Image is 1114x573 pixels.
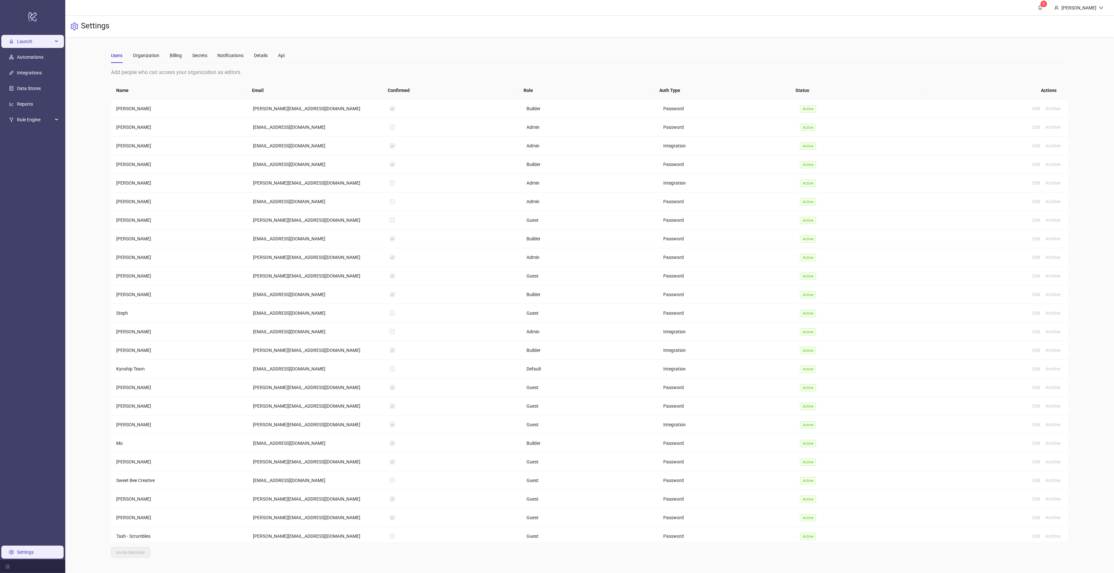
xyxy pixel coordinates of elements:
div: Billing [170,52,182,59]
span: Active [800,403,816,410]
span: 9 [1043,2,1045,6]
sup: 9 [1041,1,1047,7]
button: Archive [1043,365,1063,373]
td: Guest [521,378,658,397]
td: [PERSON_NAME][EMAIL_ADDRESS][DOMAIN_NAME] [248,174,384,192]
td: [PERSON_NAME][EMAIL_ADDRESS][DOMAIN_NAME] [248,453,384,471]
span: Active [800,235,816,243]
button: Archive [1043,198,1063,205]
td: [PERSON_NAME][EMAIL_ADDRESS][DOMAIN_NAME] [248,527,384,546]
span: bell [1038,5,1043,10]
td: [EMAIL_ADDRESS][DOMAIN_NAME] [248,434,384,453]
td: [PERSON_NAME] [111,341,248,360]
button: Archive [1043,179,1063,187]
td: [EMAIL_ADDRESS][DOMAIN_NAME] [248,230,384,248]
span: Active [800,105,816,113]
button: Edit [1030,458,1043,466]
div: Details [254,52,268,59]
button: Edit [1030,532,1043,540]
td: Password [658,453,795,471]
span: Active [800,291,816,298]
button: Archive [1043,532,1063,540]
td: Password [658,267,795,285]
button: Archive [1043,105,1063,113]
button: Edit [1030,328,1043,336]
button: Edit [1030,384,1043,391]
td: [PERSON_NAME] [111,192,248,211]
button: Archive [1043,309,1063,317]
span: user [1054,6,1059,10]
td: [PERSON_NAME] [111,267,248,285]
td: [PERSON_NAME][EMAIL_ADDRESS][DOMAIN_NAME] [248,267,384,285]
button: Archive [1043,402,1063,410]
button: Edit [1030,291,1043,298]
td: [PERSON_NAME] [111,415,248,434]
span: Active [800,217,816,224]
td: Password [658,230,795,248]
button: Edit [1030,439,1043,447]
th: Confirmed [383,82,518,99]
td: Admin [521,248,658,267]
td: Sweet Bee Creative [111,471,248,490]
td: Guest [521,527,658,546]
td: Password [658,118,795,137]
a: Reports [17,101,33,107]
td: Builder [521,155,658,174]
td: [PERSON_NAME] [111,323,248,341]
td: Integration [658,415,795,434]
td: [EMAIL_ADDRESS][DOMAIN_NAME] [248,471,384,490]
span: Active [800,124,816,131]
div: Users [111,52,122,59]
td: Guest [521,397,658,415]
td: [EMAIL_ADDRESS][DOMAIN_NAME] [248,155,384,174]
button: Edit [1030,476,1043,484]
span: fork [9,117,14,122]
td: [PERSON_NAME][EMAIL_ADDRESS][DOMAIN_NAME] [248,415,384,434]
td: Password [658,490,795,508]
td: [EMAIL_ADDRESS][DOMAIN_NAME] [248,304,384,323]
button: Edit [1030,105,1043,113]
span: Active [800,533,816,540]
button: Edit [1030,198,1043,205]
button: Archive [1043,421,1063,429]
td: [PERSON_NAME][EMAIL_ADDRESS][DOMAIN_NAME] [248,248,384,267]
div: Organization [133,52,159,59]
a: Settings [17,550,34,555]
button: Archive [1043,123,1063,131]
td: Guest [521,471,658,490]
span: Active [800,254,816,261]
a: Automations [17,54,43,60]
span: Active [800,347,816,354]
button: Archive [1043,495,1063,503]
td: [EMAIL_ADDRESS][DOMAIN_NAME] [248,137,384,155]
td: [PERSON_NAME] [111,174,248,192]
td: [PERSON_NAME] [111,211,248,230]
td: Integration [658,341,795,360]
td: Admin [521,118,658,137]
td: Password [658,397,795,415]
span: Active [800,514,816,521]
span: Launch [17,35,53,48]
button: Archive [1043,476,1063,484]
td: Integration [658,360,795,378]
div: [PERSON_NAME] [1059,4,1099,11]
td: Password [658,471,795,490]
span: Active [800,143,816,150]
a: Integrations [17,70,42,75]
span: Active [800,496,816,503]
td: [PERSON_NAME][EMAIL_ADDRESS][DOMAIN_NAME] [248,99,384,118]
button: Archive [1043,439,1063,447]
span: Active [800,310,816,317]
div: Secrets [192,52,207,59]
td: Kynship Team [111,360,248,378]
td: Default [521,360,658,378]
td: [PERSON_NAME] [111,230,248,248]
span: down [1099,6,1104,10]
span: setting [71,23,78,30]
button: Archive [1043,235,1063,243]
td: Password [658,285,795,304]
td: Builder [521,285,658,304]
button: Edit [1030,346,1043,354]
button: Edit [1030,179,1043,187]
td: Password [658,434,795,453]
